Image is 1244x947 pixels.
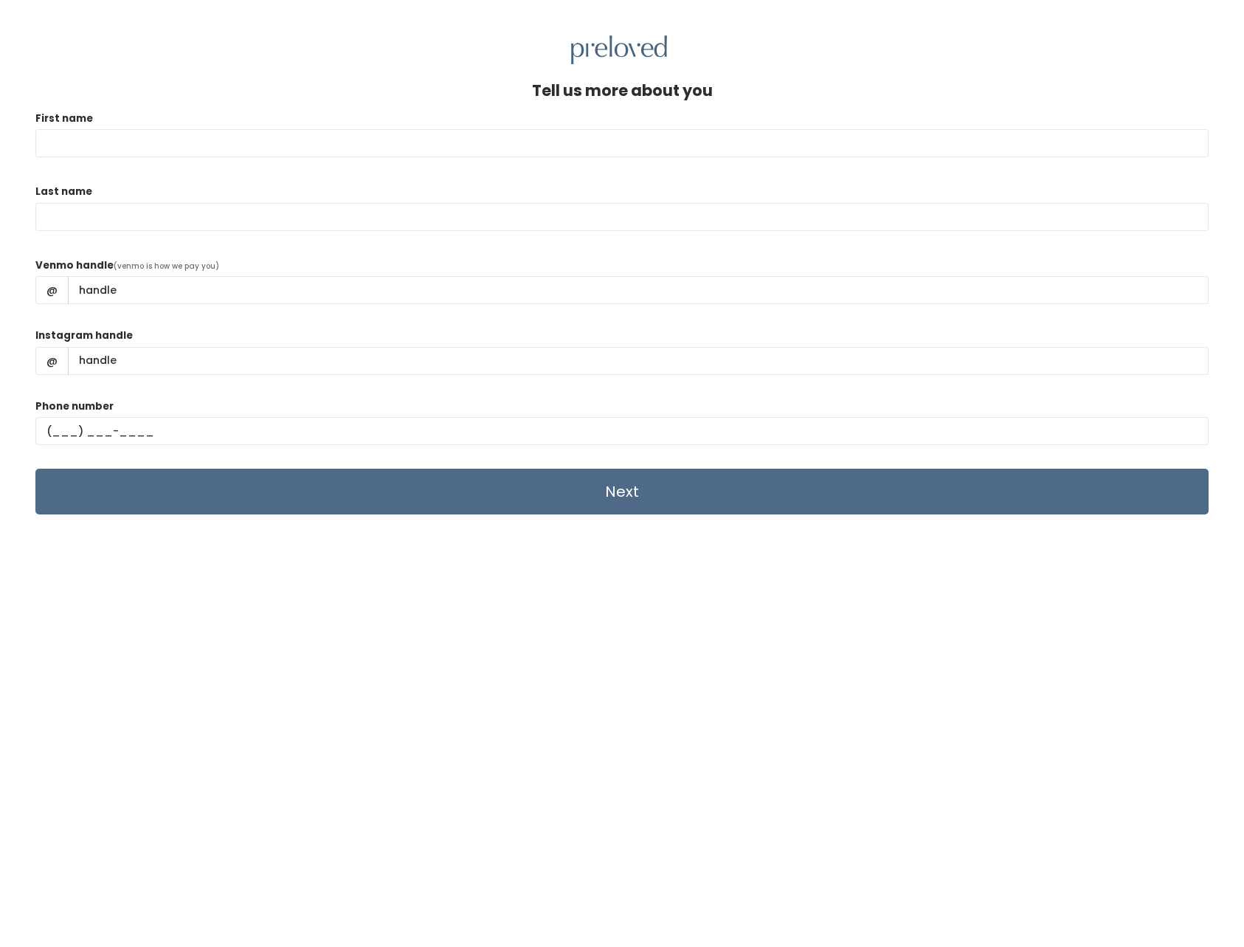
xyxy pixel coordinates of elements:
label: Instagram handle [35,328,133,343]
h4: Tell us more about you [532,82,713,99]
span: @ [35,276,69,304]
span: (venmo is how we pay you) [114,261,219,272]
label: Phone number [35,399,114,414]
span: @ [35,347,69,375]
label: Last name [35,185,92,199]
label: Venmo handle [35,258,114,273]
input: Next [35,469,1209,514]
img: preloved logo [571,35,667,64]
input: handle [68,347,1209,375]
input: (___) ___-____ [35,417,1209,445]
input: handle [68,276,1209,304]
label: First name [35,111,93,126]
